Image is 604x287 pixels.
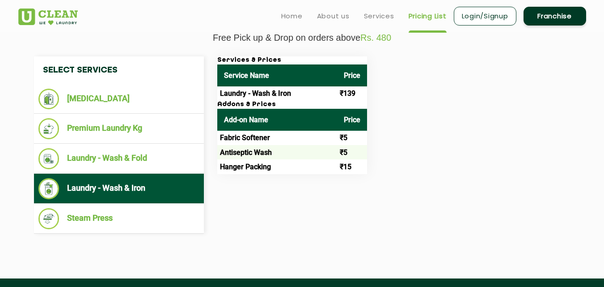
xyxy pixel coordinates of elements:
[337,131,367,145] td: ₹5
[217,109,337,131] th: Add-on Name
[38,118,199,139] li: Premium Laundry Kg
[217,145,337,159] td: Antiseptic Wash
[38,148,59,169] img: Laundry - Wash & Fold
[38,178,59,199] img: Laundry - Wash & Iron
[337,64,367,86] th: Price
[18,9,78,25] img: UClean Laundry and Dry Cleaning
[217,131,337,145] td: Fabric Softener
[317,11,350,21] a: About us
[337,109,367,131] th: Price
[524,7,586,26] a: Franchise
[217,86,337,101] td: Laundry - Wash & Iron
[409,11,447,21] a: Pricing List
[38,89,199,109] li: [MEDICAL_DATA]
[337,159,367,174] td: ₹15
[38,89,59,109] img: Dry Cleaning
[217,159,337,174] td: Hanger Packing
[337,145,367,159] td: ₹5
[217,101,367,109] h3: Addons & Prices
[38,148,199,169] li: Laundry - Wash & Fold
[281,11,303,21] a: Home
[360,33,391,43] span: Rs. 480
[217,56,367,64] h3: Services & Prices
[364,11,394,21] a: Services
[38,118,59,139] img: Premium Laundry Kg
[337,86,367,101] td: ₹139
[454,7,516,26] a: Login/Signup
[38,208,59,229] img: Steam Press
[38,178,199,199] li: Laundry - Wash & Iron
[18,33,586,43] p: Free Pick up & Drop on orders above
[34,56,204,84] h4: Select Services
[38,208,199,229] li: Steam Press
[217,64,337,86] th: Service Name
